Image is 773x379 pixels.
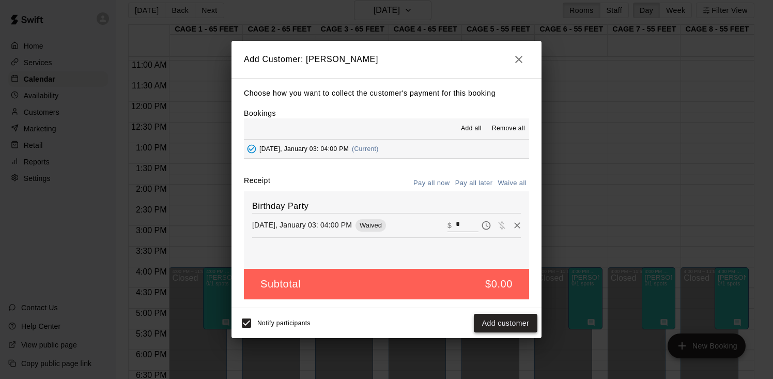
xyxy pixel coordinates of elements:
[259,145,349,153] span: [DATE], January 03: 04:00 PM
[478,220,494,229] span: Pay later
[244,109,276,117] label: Bookings
[244,141,259,157] button: Added - Collect Payment
[355,221,386,229] span: Waived
[244,87,529,100] p: Choose how you want to collect the customer's payment for this booking
[231,41,542,78] h2: Add Customer: [PERSON_NAME]
[461,124,482,134] span: Add all
[495,175,529,191] button: Waive all
[244,140,529,159] button: Added - Collect Payment[DATE], January 03: 04:00 PM(Current)
[447,220,452,231] p: $
[257,320,311,327] span: Notify participants
[509,218,525,233] button: Remove
[494,220,509,229] span: Waive payment
[453,175,496,191] button: Pay all later
[411,175,453,191] button: Pay all now
[485,277,513,291] h5: $0.00
[244,175,270,191] label: Receipt
[252,220,352,230] p: [DATE], January 03: 04:00 PM
[492,124,525,134] span: Remove all
[252,200,521,213] h6: Birthday Party
[260,277,301,291] h5: Subtotal
[455,120,488,137] button: Add all
[352,145,379,153] span: (Current)
[474,314,537,333] button: Add customer
[488,120,529,137] button: Remove all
